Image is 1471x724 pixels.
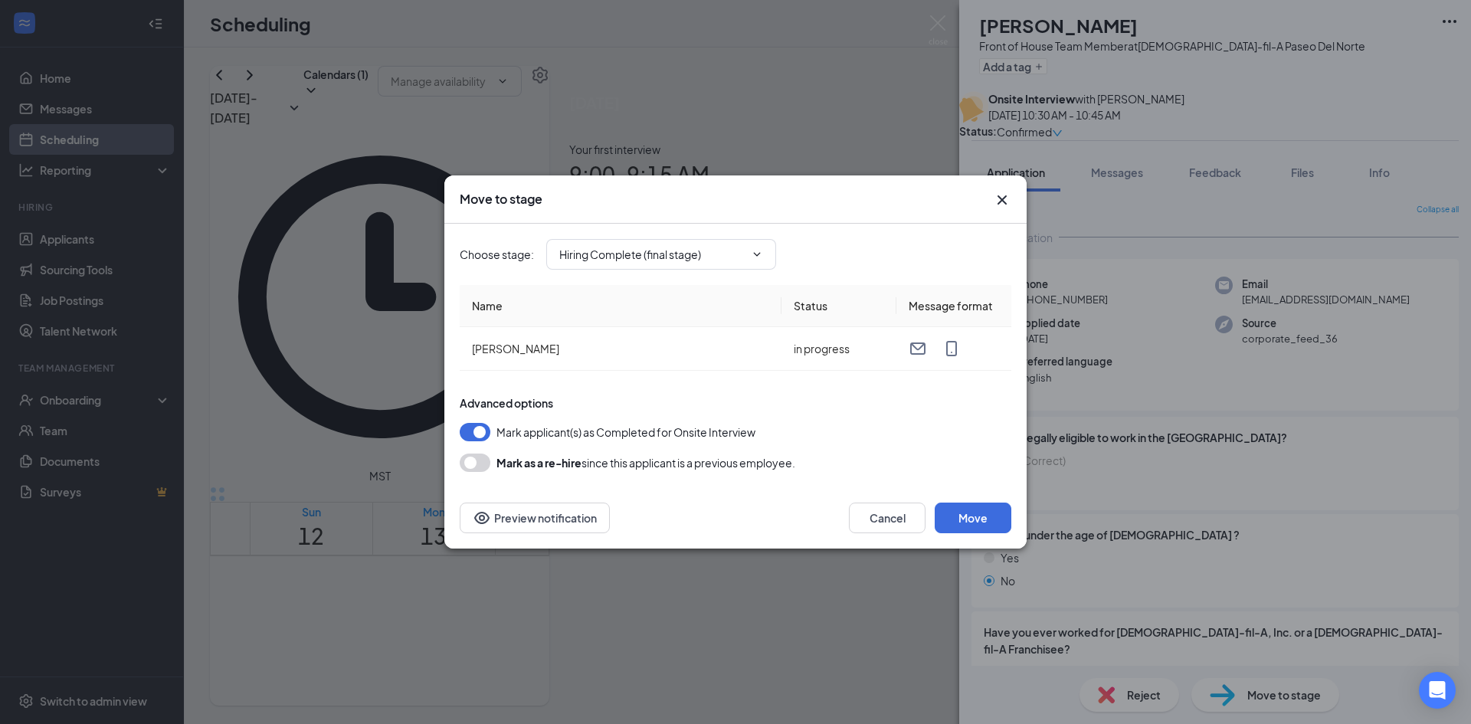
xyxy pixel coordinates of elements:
div: Open Intercom Messenger [1419,672,1456,709]
th: Status [781,285,896,327]
button: Preview notificationEye [460,503,610,533]
b: Mark as a re-hire [496,456,582,470]
span: Choose stage : [460,246,534,263]
svg: Eye [473,509,491,527]
button: Close [993,191,1011,209]
button: Cancel [849,503,926,533]
th: Message format [896,285,1011,327]
svg: ChevronDown [751,248,763,260]
div: since this applicant is a previous employee. [496,454,795,472]
span: [PERSON_NAME] [472,342,559,355]
span: Mark applicant(s) as Completed for Onsite Interview [496,423,755,441]
td: in progress [781,327,896,371]
h3: Move to stage [460,191,542,208]
svg: Cross [993,191,1011,209]
svg: Email [909,339,927,358]
th: Name [460,285,781,327]
div: Advanced options [460,395,1011,411]
button: Move [935,503,1011,533]
svg: MobileSms [942,339,961,358]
